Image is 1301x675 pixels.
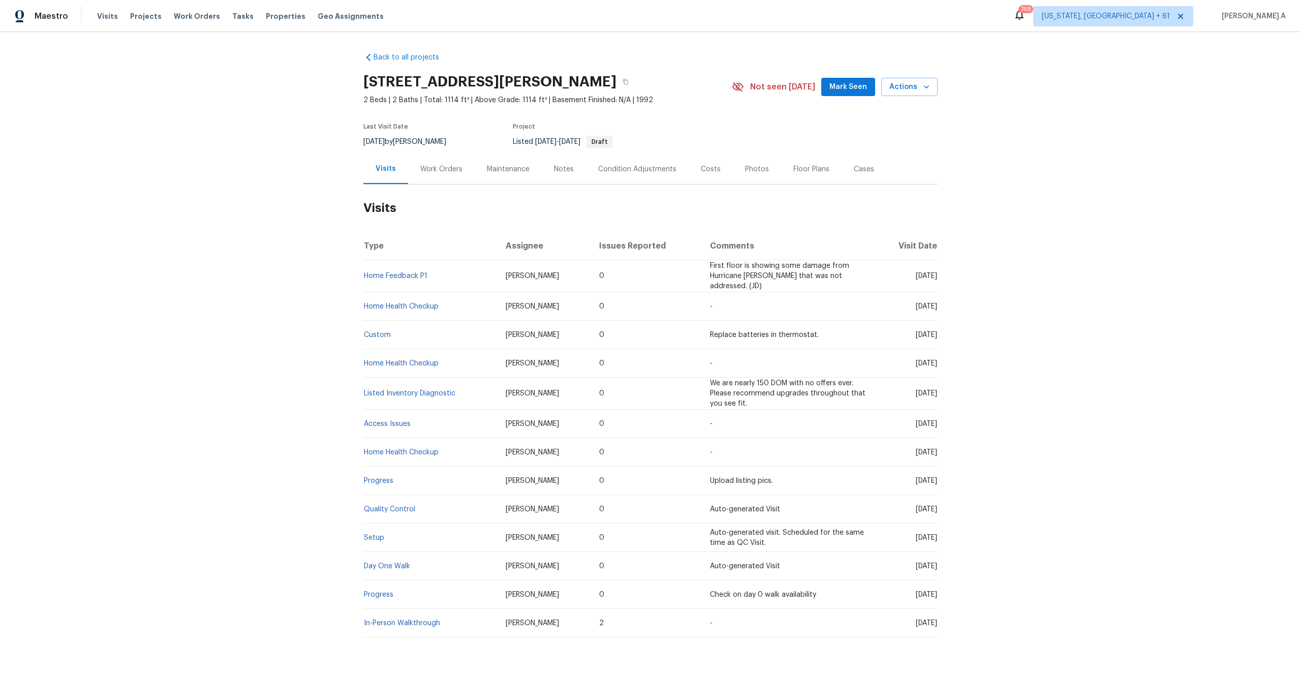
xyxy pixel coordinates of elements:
span: Actions [889,81,930,94]
span: [DATE] [916,272,937,280]
a: Custom [364,331,391,339]
button: Mark Seen [821,78,875,97]
span: 0 [599,506,604,513]
span: Draft [587,139,612,145]
span: 2 Beds | 2 Baths | Total: 1114 ft² | Above Grade: 1114 ft² | Basement Finished: N/A | 1992 [363,95,732,105]
span: [PERSON_NAME] [506,563,559,570]
span: 0 [599,420,604,427]
span: We are nearly 150 DOM with no offers ever. Please recommend upgrades throughout that you see fit. [710,380,865,407]
span: 0 [599,591,604,598]
a: Day One Walk [364,563,410,570]
span: - [710,449,713,456]
span: [DATE] [916,360,937,367]
span: Project [513,124,535,130]
span: Last Visit Date [363,124,408,130]
a: Home Health Checkup [364,360,439,367]
a: Progress [364,477,393,484]
span: Mark Seen [829,81,867,94]
span: Auto-generated Visit [710,506,780,513]
span: [DATE] [916,506,937,513]
a: Home Feedback P1 [364,272,427,280]
span: 0 [599,534,604,541]
div: Cases [854,164,874,174]
span: [DATE] [916,591,937,598]
h2: [STREET_ADDRESS][PERSON_NAME] [363,77,616,87]
span: [PERSON_NAME] [506,272,559,280]
span: [PERSON_NAME] [506,360,559,367]
th: Visit Date [874,232,938,260]
span: [PERSON_NAME] [506,620,559,627]
a: Quality Control [364,506,415,513]
span: - [710,360,713,367]
span: [DATE] [559,138,580,145]
span: [DATE] [363,138,385,145]
span: [DATE] [916,331,937,339]
span: Tasks [232,13,254,20]
span: Auto-generated Visit [710,563,780,570]
span: Projects [130,11,162,21]
span: [PERSON_NAME] [506,390,559,397]
div: Costs [701,164,721,174]
span: [US_STATE], [GEOGRAPHIC_DATA] + 61 [1042,11,1170,21]
span: [DATE] [916,477,937,484]
div: Floor Plans [793,164,829,174]
div: Photos [745,164,769,174]
span: 0 [599,331,604,339]
span: Maestro [35,11,68,21]
span: 0 [599,272,604,280]
th: Type [363,232,498,260]
button: Actions [881,78,938,97]
span: [PERSON_NAME] [506,591,559,598]
span: Check on day 0 walk availability [710,591,816,598]
span: - [535,138,580,145]
span: - [710,620,713,627]
h2: Visits [363,185,938,232]
span: [DATE] [916,420,937,427]
a: In-Person Walkthrough [364,620,440,627]
span: [DATE] [916,449,937,456]
a: Progress [364,591,393,598]
span: [DATE] [916,303,937,310]
span: 0 [599,477,604,484]
div: Maintenance [487,164,530,174]
div: by [PERSON_NAME] [363,136,458,148]
span: Auto-generated visit. Scheduled for the same time as QC Visit. [710,529,864,546]
span: Listed [513,138,613,145]
span: First floor is showing some damage from Hurricane [PERSON_NAME] that was not addressed. (JD) [710,262,849,290]
div: Visits [376,164,396,174]
th: Comments [702,232,874,260]
span: [DATE] [916,620,937,627]
span: Upload listing pics. [710,477,773,484]
span: 0 [599,390,604,397]
a: Listed Inventory Diagnostic [364,390,455,397]
span: 0 [599,303,604,310]
div: 746 [1020,4,1031,14]
span: 2 [599,620,604,627]
span: 0 [599,449,604,456]
span: [PERSON_NAME] [506,420,559,427]
span: [DATE] [916,534,937,541]
span: [DATE] [535,138,556,145]
span: [PERSON_NAME] A [1218,11,1286,21]
span: Geo Assignments [318,11,384,21]
span: Not seen [DATE] [750,82,815,92]
span: [PERSON_NAME] [506,449,559,456]
button: Copy Address [616,73,635,91]
span: [PERSON_NAME] [506,477,559,484]
span: Visits [97,11,118,21]
div: Notes [554,164,574,174]
span: Work Orders [174,11,220,21]
span: Properties [266,11,305,21]
span: - [710,303,713,310]
th: Assignee [498,232,591,260]
a: Setup [364,534,384,541]
span: [PERSON_NAME] [506,534,559,541]
div: Work Orders [420,164,462,174]
span: - [710,420,713,427]
a: Access Issues [364,420,411,427]
span: [DATE] [916,563,937,570]
a: Back to all projects [363,52,461,63]
span: 0 [599,360,604,367]
span: [PERSON_NAME] [506,303,559,310]
span: [PERSON_NAME] [506,506,559,513]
